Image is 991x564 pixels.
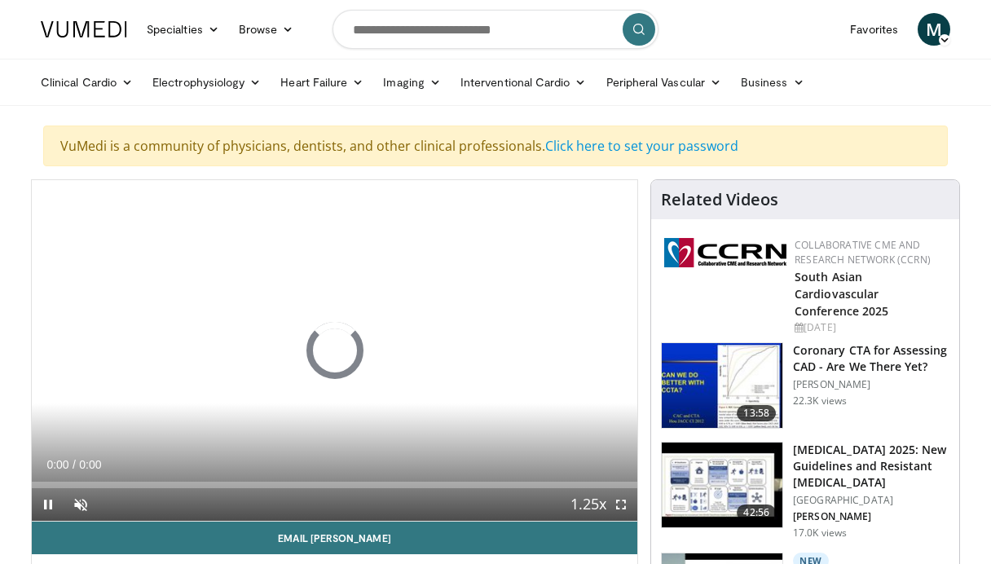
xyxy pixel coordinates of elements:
[32,522,637,554] a: Email [PERSON_NAME]
[32,180,637,522] video-js: Video Player
[64,488,97,521] button: Unmute
[271,66,373,99] a: Heart Failure
[79,458,101,471] span: 0:00
[661,442,949,540] a: 42:56 [MEDICAL_DATA] 2025: New Guidelines and Resistant [MEDICAL_DATA] [GEOGRAPHIC_DATA] [PERSON_...
[793,510,949,523] p: [PERSON_NAME]
[73,458,76,471] span: /
[229,13,304,46] a: Browse
[46,458,68,471] span: 0:00
[572,488,605,521] button: Playback Rate
[143,66,271,99] a: Electrophysiology
[333,10,658,49] input: Search topics, interventions
[795,269,889,319] a: South Asian Cardiovascular Conference 2025
[664,238,786,267] img: a04ee3ba-8487-4636-b0fb-5e8d268f3737.png.150x105_q85_autocrop_double_scale_upscale_version-0.2.png
[31,66,143,99] a: Clinical Cardio
[793,378,949,391] p: [PERSON_NAME]
[597,66,731,99] a: Peripheral Vascular
[41,21,127,37] img: VuMedi Logo
[795,238,931,267] a: Collaborative CME and Research Network (CCRN)
[793,342,949,375] h3: Coronary CTA for Assessing CAD - Are We There Yet?
[918,13,950,46] a: M
[793,527,847,540] p: 17.0K views
[605,488,637,521] button: Fullscreen
[662,343,782,428] img: 34b2b9a4-89e5-4b8c-b553-8a638b61a706.150x105_q85_crop-smart_upscale.jpg
[137,13,229,46] a: Specialties
[545,137,738,155] a: Click here to set your password
[795,320,946,335] div: [DATE]
[662,443,782,527] img: 280bcb39-0f4e-42eb-9c44-b41b9262a277.150x105_q85_crop-smart_upscale.jpg
[793,494,949,507] p: [GEOGRAPHIC_DATA]
[793,442,949,491] h3: [MEDICAL_DATA] 2025: New Guidelines and Resistant [MEDICAL_DATA]
[737,405,776,421] span: 13:58
[32,482,637,488] div: Progress Bar
[737,505,776,521] span: 42:56
[731,66,814,99] a: Business
[32,488,64,521] button: Pause
[43,126,948,166] div: VuMedi is a community of physicians, dentists, and other clinical professionals.
[451,66,597,99] a: Interventional Cardio
[373,66,451,99] a: Imaging
[661,342,949,429] a: 13:58 Coronary CTA for Assessing CAD - Are We There Yet? [PERSON_NAME] 22.3K views
[661,190,778,209] h4: Related Videos
[840,13,908,46] a: Favorites
[793,394,847,408] p: 22.3K views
